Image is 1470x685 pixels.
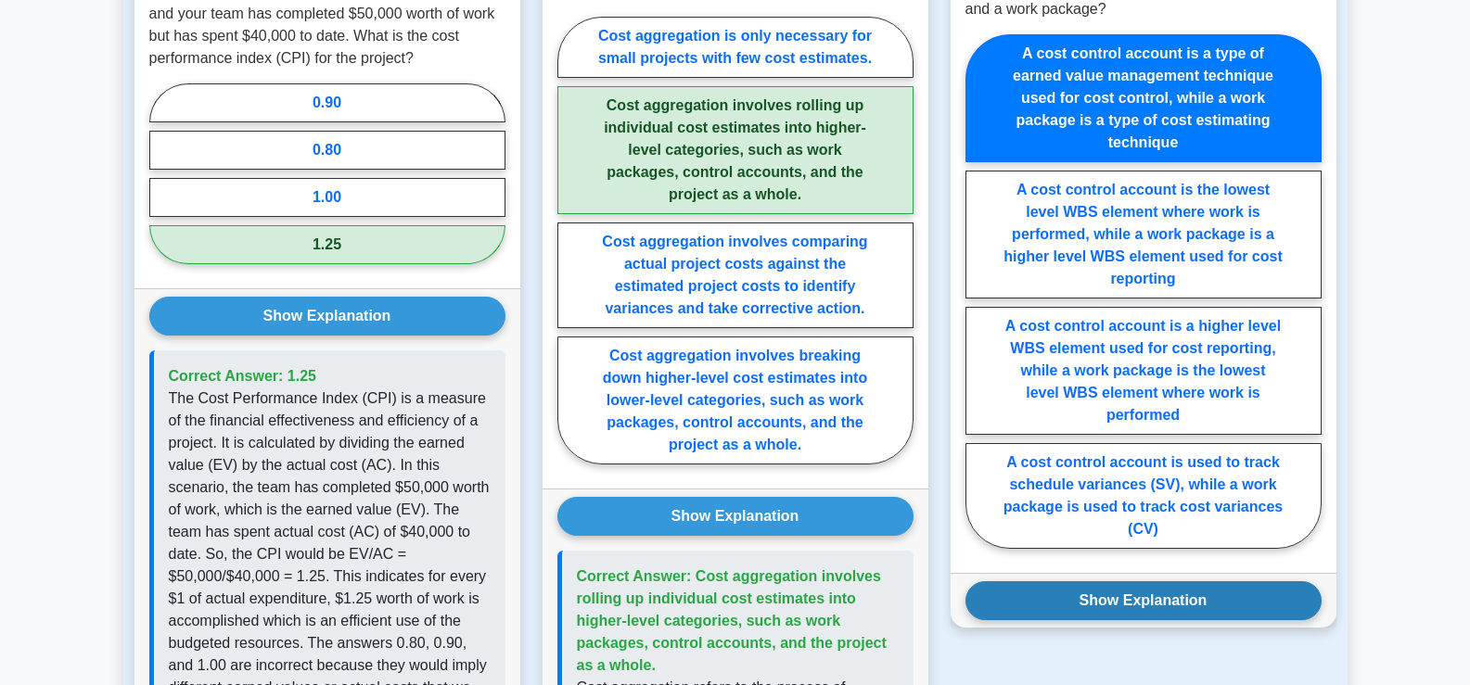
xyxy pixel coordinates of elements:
span: Correct Answer: 1.25 [169,368,316,384]
label: 1.25 [149,225,505,264]
label: A cost control account is a type of earned value management technique used for cost control, whil... [965,34,1322,162]
button: Show Explanation [557,497,914,536]
label: 0.90 [149,83,505,122]
label: Cost aggregation involves comparing actual project costs against the estimated project costs to i... [557,222,914,328]
button: Show Explanation [149,297,505,336]
span: Correct Answer: Cost aggregation involves rolling up individual cost estimates into higher-level ... [577,568,887,673]
button: Show Explanation [965,581,1322,620]
label: Cost aggregation involves breaking down higher-level cost estimates into lower-level categories, ... [557,336,914,464]
label: 0.80 [149,131,505,170]
label: A cost control account is used to track schedule variances (SV), while a work package is used to ... [965,443,1322,549]
label: A cost control account is the lowest level WBS element where work is performed, while a work pack... [965,171,1322,298]
label: A cost control account is a higher level WBS element used for cost reporting, while a work packag... [965,307,1322,435]
label: Cost aggregation involves rolling up individual cost estimates into higher-level categories, such... [557,86,914,214]
label: Cost aggregation is only necessary for small projects with few cost estimates. [557,17,914,78]
label: 1.00 [149,178,505,217]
